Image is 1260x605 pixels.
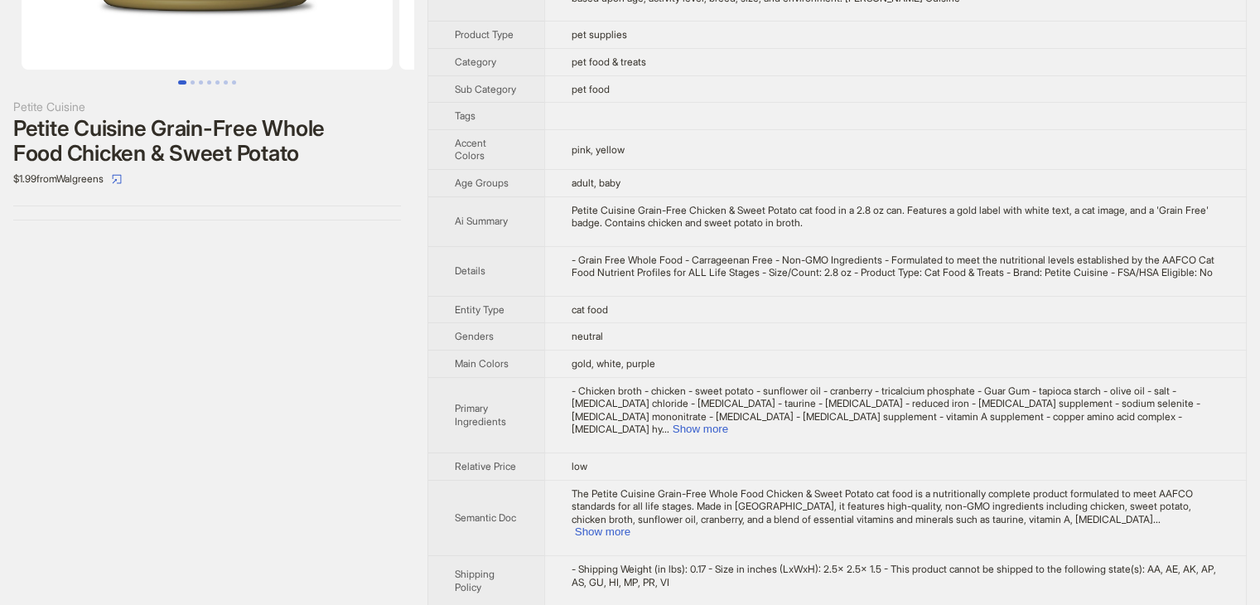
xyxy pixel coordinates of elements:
span: ... [662,423,669,435]
div: Petite Cuisine Grain-Free Chicken & Sweet Potato cat food in a 2.8 oz can. Features a gold label ... [572,204,1219,230]
div: $1.99 from Walgreens [13,166,401,192]
div: Petite Cuisine [13,98,401,116]
span: Tags [455,109,476,122]
button: Go to slide 6 [224,80,228,85]
span: pet food [572,83,610,95]
span: low [572,460,587,472]
span: Entity Type [455,303,504,316]
button: Go to slide 1 [178,80,186,85]
button: Expand [575,525,630,538]
span: Category [455,56,496,68]
span: ... [1153,513,1161,525]
button: Go to slide 4 [207,80,211,85]
button: Expand [673,423,728,435]
span: Primary Ingredients [455,402,506,428]
button: Go to slide 2 [191,80,195,85]
div: Petite Cuisine Grain-Free Whole Food Chicken & Sweet Potato [13,116,401,166]
span: adult, baby [572,177,620,189]
span: The Petite Cuisine Grain-Free Whole Food Chicken & Sweet Potato cat food is a nutritionally compl... [572,487,1193,525]
span: neutral [572,330,603,342]
span: gold, white, purple [572,357,655,370]
div: The Petite Cuisine Grain-Free Whole Food Chicken & Sweet Potato cat food is a nutritionally compl... [572,487,1219,539]
span: Sub Category [455,83,516,95]
div: - Shipping Weight (in lbs): 0.17 - Size in inches (LxWxH): 2.5x 2.5x 1.5 - This product cannot be... [572,563,1219,588]
span: Details [455,264,485,277]
span: Shipping Policy [455,568,495,593]
span: Product Type [455,28,514,41]
span: Age Groups [455,177,509,189]
span: Main Colors [455,357,509,370]
span: - Chicken broth - chicken - sweet potato - sunflower oil - cranberry - tricalcium phosphate - Gua... [572,385,1200,436]
span: Accent Colors [455,137,486,162]
span: select [112,174,122,184]
span: Semantic Doc [455,511,516,524]
span: pet food & treats [572,56,646,68]
button: Go to slide 3 [199,80,203,85]
span: pet supplies [572,28,627,41]
button: Go to slide 5 [215,80,220,85]
span: pink, yellow [572,143,625,156]
button: Go to slide 7 [232,80,236,85]
span: Relative Price [455,460,516,472]
div: - Chicken broth - chicken - sweet potato - sunflower oil - cranberry - tricalcium phosphate - Gua... [572,385,1219,436]
span: cat food [572,303,608,316]
div: - Grain Free Whole Food - Carrageenan Free - Non-GMO Ingredients - Formulated to meet the nutriti... [572,254,1219,279]
span: Genders [455,330,494,342]
span: Ai Summary [455,215,508,227]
